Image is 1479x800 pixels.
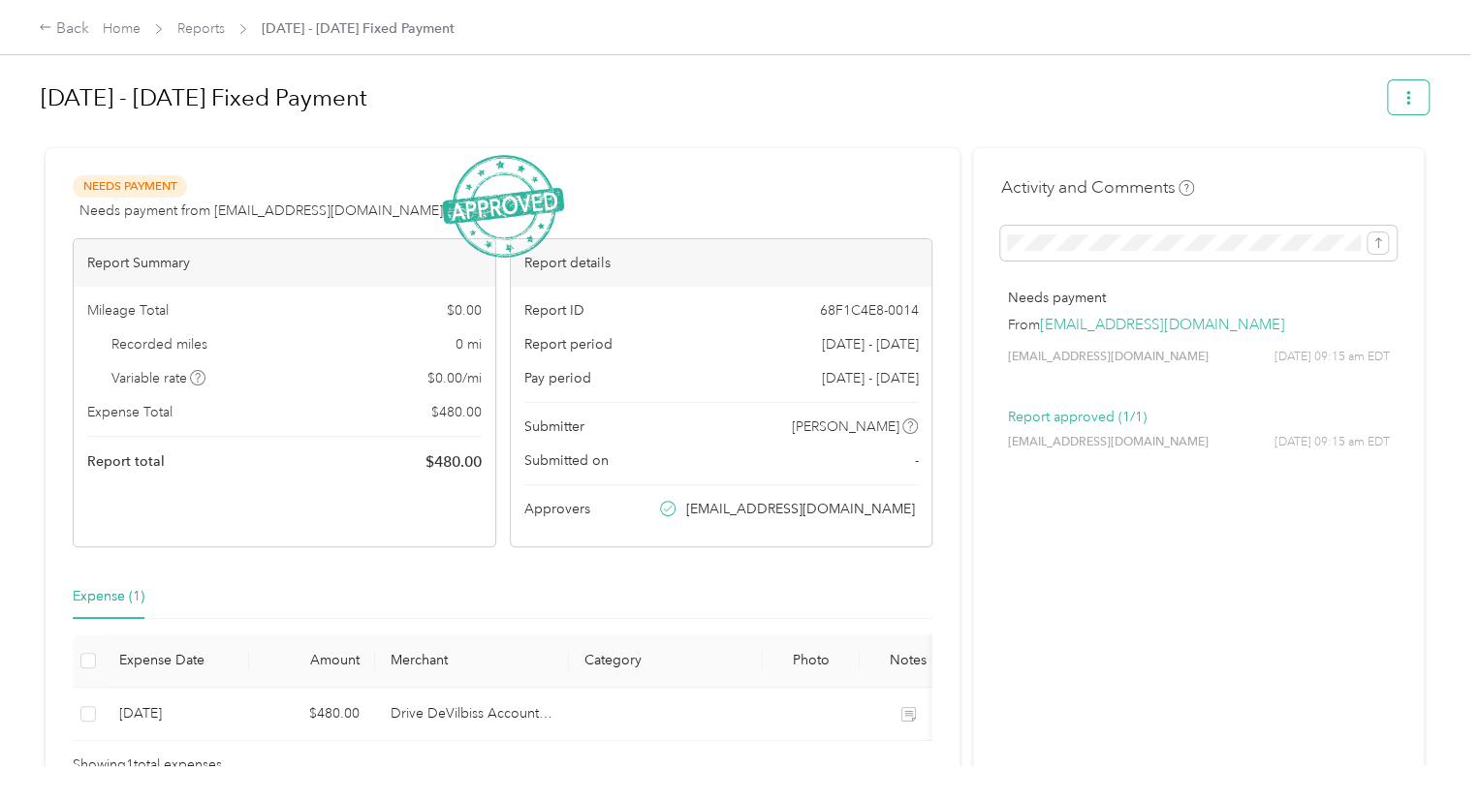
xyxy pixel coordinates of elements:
[763,634,860,688] th: Photo
[87,300,169,321] span: Mileage Total
[447,300,482,321] span: $ 0.00
[87,451,165,472] span: Report total
[375,634,569,688] th: Merchant
[792,416,899,437] span: [PERSON_NAME]
[860,634,957,688] th: Notes
[73,586,144,607] div: Expense (1)
[524,300,584,321] span: Report ID
[262,18,455,39] span: [DATE] - [DATE] Fixed Payment
[819,300,918,321] span: 68F1C4E8-0014
[39,17,89,41] div: Back
[111,334,207,354] span: Recorded miles
[1007,349,1208,366] span: [EMAIL_ADDRESS][DOMAIN_NAME]
[569,634,763,688] th: Category
[524,368,591,388] span: Pay period
[511,239,932,287] div: Report details
[104,634,249,688] th: Expense Date
[41,75,1374,121] h1: Sep 1 - 30, 2025 Fixed Payment
[524,450,609,471] span: Submitted on
[1007,434,1208,451] span: [EMAIL_ADDRESS][DOMAIN_NAME]
[425,450,482,474] span: $ 480.00
[1007,407,1390,427] p: Report approved (1/1)
[1370,692,1479,800] iframe: Everlance-gr Chat Button Frame
[103,20,141,37] a: Home
[524,334,613,354] span: Report period
[686,499,915,519] span: [EMAIL_ADDRESS][DOMAIN_NAME]
[375,688,569,741] td: Drive DeVilbiss Accountable Plan 2024 FAVR program
[914,450,918,471] span: -
[1007,288,1390,308] p: Needs payment
[1039,316,1284,334] a: [EMAIL_ADDRESS][DOMAIN_NAME]
[1000,175,1194,200] h4: Activity and Comments
[427,368,482,388] span: $ 0.00 / mi
[104,688,249,741] td: 10-1-2025
[456,334,482,354] span: 0 mi
[1274,434,1390,451] span: [DATE] 09:15 am EDT
[249,634,375,688] th: Amount
[1007,315,1390,335] p: From
[524,499,590,519] span: Approvers
[1274,349,1390,366] span: [DATE] 09:15 am EDT
[524,416,584,437] span: Submitter
[442,155,564,259] img: ApprovedStamp
[431,402,482,422] span: $ 480.00
[821,334,918,354] span: [DATE] - [DATE]
[79,200,443,221] span: Needs payment from [EMAIL_ADDRESS][DOMAIN_NAME]
[73,175,187,198] span: Needs Payment
[821,368,918,388] span: [DATE] - [DATE]
[74,239,495,287] div: Report Summary
[177,20,225,37] a: Reports
[73,754,222,776] span: Showing 1 total expenses
[111,368,206,388] span: Variable rate
[87,402,173,422] span: Expense Total
[249,688,375,741] td: $480.00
